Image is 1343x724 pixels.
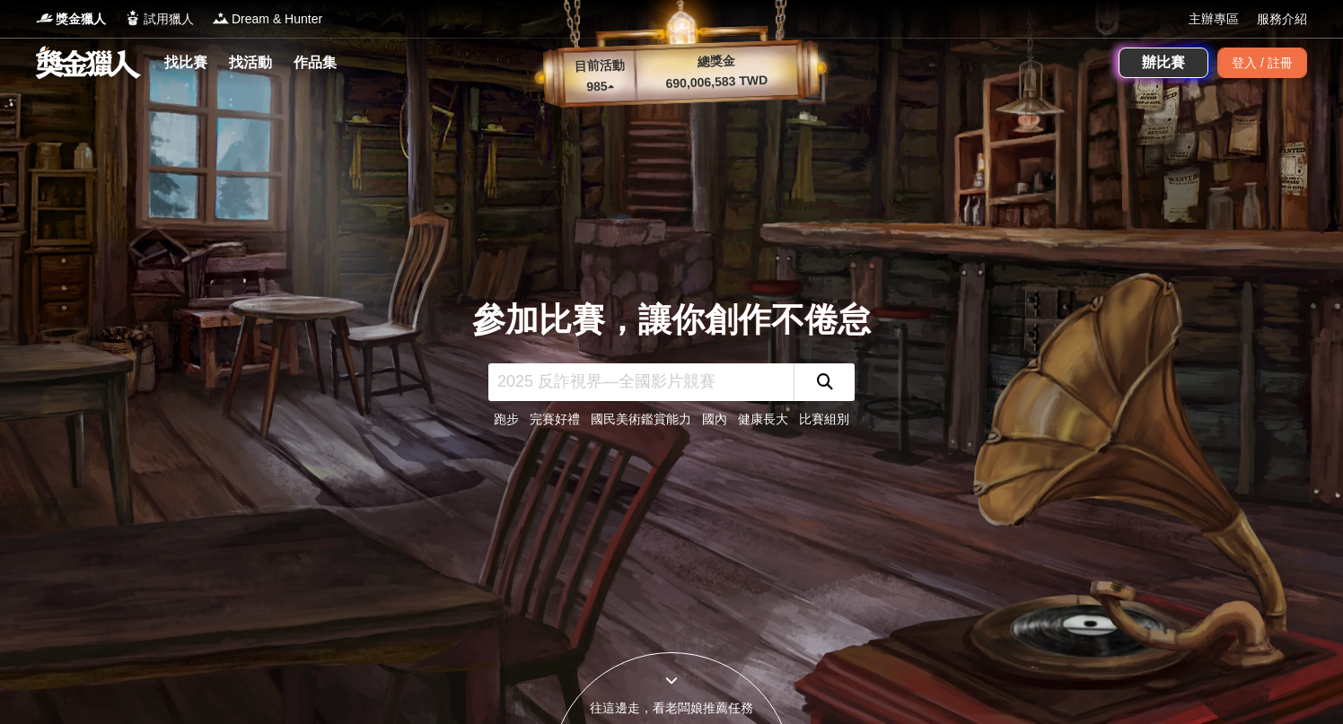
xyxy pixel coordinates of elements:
[635,49,797,74] p: 總獎金
[488,363,794,401] input: 2025 反詐視界—全國影片競賽
[212,9,230,27] img: Logo
[157,50,215,75] a: 找比賽
[124,10,194,29] a: Logo試用獵人
[56,10,106,29] span: 獎金獵人
[472,295,871,345] div: 參加比賽，讓你創作不倦怠
[551,699,792,718] div: 往這邊走，看老闆娘推薦任務
[591,412,691,426] a: 國民美術鑑賞能力
[530,412,580,426] a: 完賽好禮
[36,10,106,29] a: Logo獎金獵人
[799,412,849,426] a: 比賽組別
[563,56,636,77] p: 目前活動
[702,412,727,426] a: 國內
[494,412,519,426] a: 跑步
[124,9,142,27] img: Logo
[1257,10,1307,29] a: 服務介紹
[232,10,322,29] span: Dream & Hunter
[286,50,344,75] a: 作品集
[144,10,194,29] span: 試用獵人
[564,76,636,98] p: 985 ▴
[222,50,279,75] a: 找活動
[1189,10,1239,29] a: 主辦專區
[212,10,322,29] a: LogoDream & Hunter
[636,70,798,94] p: 690,006,583 TWD
[1217,48,1307,78] div: 登入 / 註冊
[1119,48,1208,78] a: 辦比賽
[738,412,788,426] a: 健康長大
[36,9,54,27] img: Logo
